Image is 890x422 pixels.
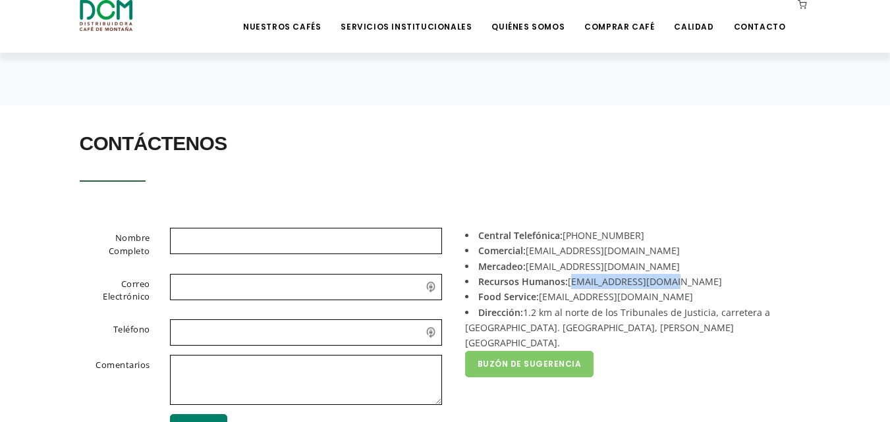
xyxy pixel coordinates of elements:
a: Contacto [726,1,794,32]
strong: Mercadeo: [478,260,526,273]
label: Nombre Completo [63,228,161,262]
li: [EMAIL_ADDRESS][DOMAIN_NAME] [465,243,801,258]
label: Correo Electrónico [63,274,161,308]
a: Servicios Institucionales [333,1,480,32]
strong: Dirección: [478,306,523,319]
h2: Contáctenos [80,125,811,162]
strong: Central Telefónica: [478,229,563,242]
label: Comentarios [63,355,161,402]
a: Buzón de Sugerencia [465,351,594,377]
li: [EMAIL_ADDRESS][DOMAIN_NAME] [465,289,801,304]
strong: Food Service: [478,290,539,303]
strong: Recursos Humanos: [478,275,568,288]
a: Nuestros Cafés [235,1,329,32]
a: Calidad [666,1,721,32]
strong: Comercial: [478,244,526,257]
label: Teléfono [63,319,161,343]
li: [PHONE_NUMBER] [465,228,801,243]
li: [EMAIL_ADDRESS][DOMAIN_NAME] [465,274,801,289]
li: 1.2 km al norte de los Tribunales de Justicia, carretera a [GEOGRAPHIC_DATA]. [GEOGRAPHIC_DATA], ... [465,305,801,351]
a: Comprar Café [576,1,662,32]
a: Quiénes Somos [484,1,572,32]
li: [EMAIL_ADDRESS][DOMAIN_NAME] [465,259,801,274]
